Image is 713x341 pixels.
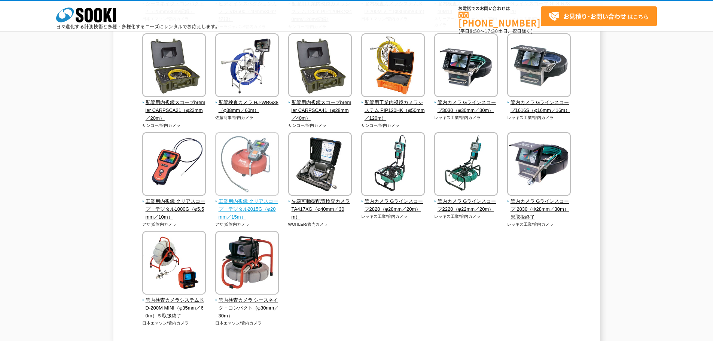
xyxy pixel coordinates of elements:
p: アサダ/管内カメラ [142,221,206,228]
strong: お見積り･お問い合わせ [563,12,626,21]
img: 管内カメラ Gラインスコープ2820（φ28mm／20m） [361,132,425,198]
span: 管内カメラ Gラインスコープ3030（φ30mm／30m） [434,99,498,115]
a: 管内カメラ Gラインスコープ 2830（Φ28mm／30m）※取扱終了 [507,191,571,221]
p: 日本エマソン/管内カメラ [215,320,279,326]
p: 日々進化する計測技術と多種・多様化するニーズにレンタルでお応えします。 [56,24,220,29]
a: お見積り･お問い合わせはこちら [541,6,657,26]
span: 管内検査カメラ シースネイク・コンパクト（φ30mm／30m） [215,296,279,320]
p: 日本エマソン/管内カメラ [142,320,206,326]
a: 管内カメラ Gラインスコープ3030（φ30mm／30m） [434,92,498,114]
p: 佐藤商事/管内カメラ [215,115,279,121]
span: 工業用内視鏡 クリアスコープ・デジタル2015G（φ20mm／15m） [215,198,279,221]
a: 工業用内視鏡 クリアスコープ・デジタル2015G（φ20mm／15m） [215,191,279,221]
img: 管内カメラ Gラインスコープ1616S（φ16mm／16m） [507,33,571,99]
span: お電話でのお問い合わせは [458,6,541,11]
img: 配管用内視鏡スコープpremier CARPSCA21（φ23mm／20m） [142,33,206,99]
img: 管内カメラ Gラインスコープ2220（φ22mm／20m） [434,132,498,198]
p: レッキス工業/管内カメラ [507,221,571,228]
a: 管内カメラ Gラインスコープ2820（φ28mm／20m） [361,191,425,213]
img: 工業用内視鏡 クリアスコープ・デジタル2015G（φ20mm／15m） [215,132,279,198]
img: 配管検査カメラ HJ-WBG38（φ38mm／60m） [215,33,279,99]
a: 配管用工業内視鏡カメラシステム PIP120HK（φ50mm／120m） [361,92,425,122]
p: サンコー/管内カメラ [288,122,352,129]
img: 管内カメラ Gラインスコープ 2830（Φ28mm／30m）※取扱終了 [507,132,571,198]
a: 管内検査カメラシステム KD-200M MINI（φ35mm／60m）※取扱終了 [142,289,206,320]
span: 配管用工業内視鏡カメラシステム PIP120HK（φ50mm／120m） [361,99,425,122]
p: サンコー/管内カメラ [361,122,425,129]
a: 管内検査カメラ シースネイク・コンパクト（φ30mm／30m） [215,289,279,320]
p: サンコー/管内カメラ [142,122,206,129]
span: 工業用内視鏡 クリアスコープ・デジタル1000G（φ5.5mm／10m） [142,198,206,221]
span: 管内検査カメラシステム KD-200M MINI（φ35mm／60m）※取扱終了 [142,296,206,320]
p: レッキス工業/管内カメラ [361,213,425,220]
span: (平日 ～ 土日、祝日除く) [458,28,533,34]
p: レッキス工業/管内カメラ [434,115,498,121]
img: 配管用内視鏡スコープpremier CARPSCA41（φ28mm／40m） [288,33,352,99]
img: 先端可動型配管検査カメラ TA417XG（φ40mm／30m） [288,132,352,198]
span: 配管検査カメラ HJ-WBG38（φ38mm／60m） [215,99,279,115]
a: 先端可動型配管検査カメラ TA417XG（φ40mm／30m） [288,191,352,221]
span: 配管用内視鏡スコープpremier CARPSCA41（φ28mm／40m） [288,99,352,122]
img: 管内検査カメラシステム KD-200M MINI（φ35mm／60m）※取扱終了 [142,231,206,296]
a: 配管検査カメラ HJ-WBG38（φ38mm／60m） [215,92,279,114]
p: レッキス工業/管内カメラ [434,213,498,220]
p: WOHLER/管内カメラ [288,221,352,228]
p: アサダ/管内カメラ [215,221,279,228]
img: 管内カメラ Gラインスコープ3030（φ30mm／30m） [434,33,498,99]
span: 17:30 [485,28,498,34]
a: [PHONE_NUMBER] [458,12,541,27]
a: 工業用内視鏡 クリアスコープ・デジタル1000G（φ5.5mm／10m） [142,191,206,221]
span: 8:50 [470,28,480,34]
span: 配管用内視鏡スコープpremier CARPSCA21（φ23mm／20m） [142,99,206,122]
span: 管内カメラ Gラインスコープ2220（φ22mm／20m） [434,198,498,213]
span: 管内カメラ Gラインスコープ2820（φ28mm／20m） [361,198,425,213]
a: 配管用内視鏡スコープpremier CARPSCA41（φ28mm／40m） [288,92,352,122]
span: はこちら [548,11,649,22]
img: 管内検査カメラ シースネイク・コンパクト（φ30mm／30m） [215,231,279,296]
p: レッキス工業/管内カメラ [507,115,571,121]
a: 管内カメラ Gラインスコープ1616S（φ16mm／16m） [507,92,571,114]
span: 管内カメラ Gラインスコープ1616S（φ16mm／16m） [507,99,571,115]
span: 先端可動型配管検査カメラ TA417XG（φ40mm／30m） [288,198,352,221]
a: 管内カメラ Gラインスコープ2220（φ22mm／20m） [434,191,498,213]
img: 配管用工業内視鏡カメラシステム PIP120HK（φ50mm／120m） [361,33,425,99]
img: 工業用内視鏡 クリアスコープ・デジタル1000G（φ5.5mm／10m） [142,132,206,198]
a: 配管用内視鏡スコープpremier CARPSCA21（φ23mm／20m） [142,92,206,122]
span: 管内カメラ Gラインスコープ 2830（Φ28mm／30m）※取扱終了 [507,198,571,221]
